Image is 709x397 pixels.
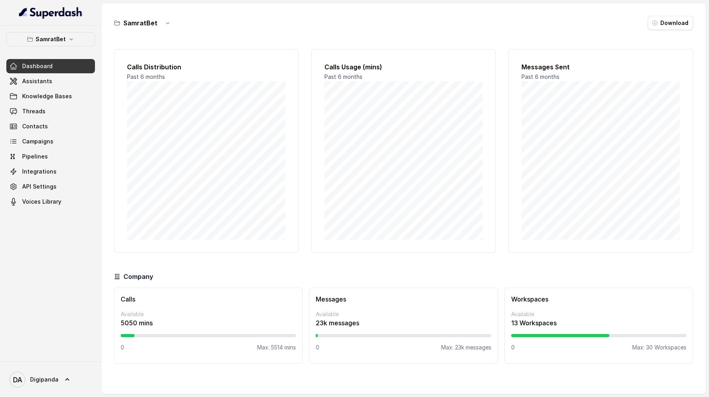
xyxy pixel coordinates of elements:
[22,198,61,206] span: Voices Library
[127,73,165,80] span: Past 6 months
[22,77,52,85] span: Assistants
[441,344,491,351] p: Max: 23k messages
[6,195,95,209] a: Voices Library
[127,62,286,72] h2: Calls Distribution
[30,376,59,384] span: Digipanda
[316,344,319,351] p: 0
[6,104,95,118] a: Threads
[22,62,53,70] span: Dashboard
[257,344,296,351] p: Max: 5514 mins
[6,89,95,103] a: Knowledge Bases
[22,92,72,100] span: Knowledge Bases
[22,122,48,130] span: Contacts
[316,294,491,304] h3: Messages
[6,119,95,134] a: Contacts
[6,164,95,179] a: Integrations
[22,183,57,191] span: API Settings
[316,310,491,318] p: Available
[121,344,124,351] p: 0
[121,318,296,328] p: 5050 mins
[22,137,53,145] span: Campaigns
[521,73,559,80] span: Past 6 months
[121,294,296,304] h3: Calls
[22,153,48,160] span: Pipelines
[6,59,95,73] a: Dashboard
[511,344,515,351] p: 0
[6,179,95,194] a: API Settings
[123,18,157,28] h3: SamratBet
[22,168,57,176] span: Integrations
[324,73,362,80] span: Past 6 months
[316,318,491,328] p: 23k messages
[632,344,686,351] p: Max: 30 Workspaces
[648,16,693,30] button: Download
[6,134,95,149] a: Campaigns
[13,376,22,384] text: DA
[511,310,686,318] p: Available
[22,107,45,115] span: Threads
[6,74,95,88] a: Assistants
[511,294,686,304] h3: Workspaces
[36,34,66,44] p: SamratBet
[511,318,686,328] p: 13 Workspaces
[19,6,83,19] img: light.svg
[324,62,483,72] h2: Calls Usage (mins)
[6,149,95,164] a: Pipelines
[521,62,680,72] h2: Messages Sent
[6,32,95,46] button: SamratBet
[121,310,296,318] p: Available
[123,272,153,281] h3: Company
[6,368,95,391] a: Digipanda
